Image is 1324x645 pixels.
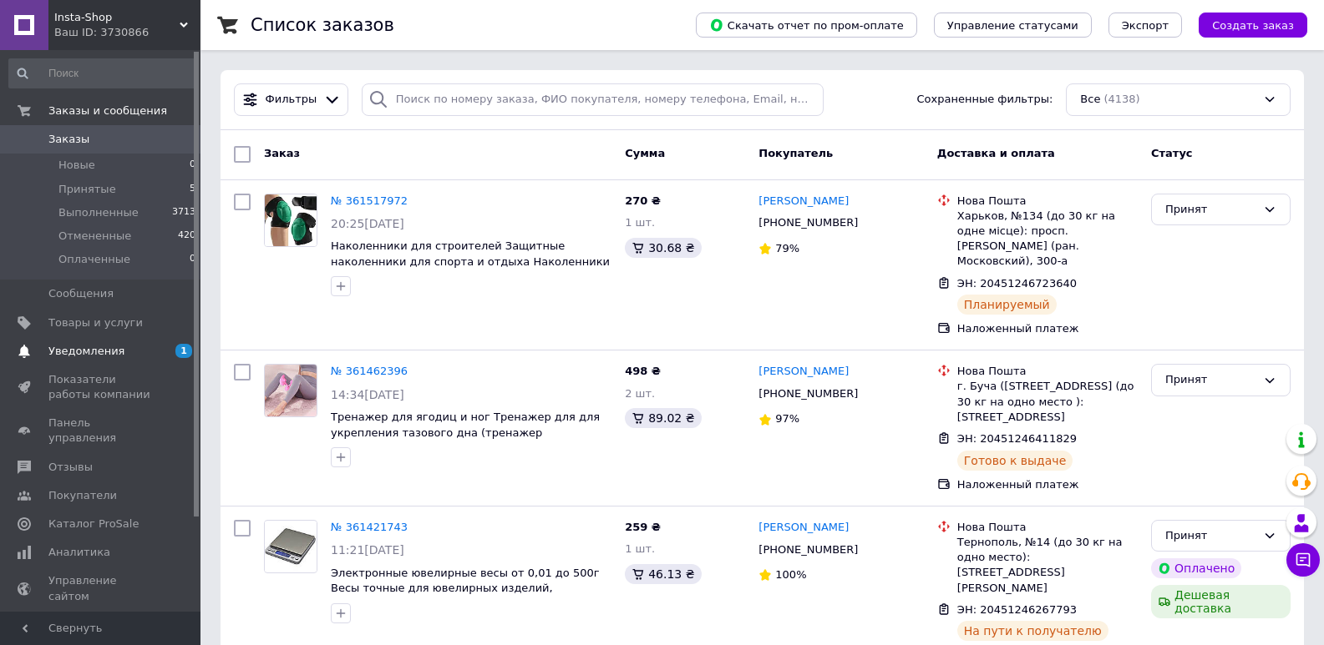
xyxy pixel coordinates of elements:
div: На пути к получателю [957,621,1108,641]
div: Принят [1165,371,1256,389]
div: Принят [1165,201,1256,219]
span: ЭН: 20451246267793 [957,603,1077,616]
span: Показатели работы компании [48,372,155,402]
img: Фото товару [265,522,317,572]
span: 259 ₴ [625,521,661,533]
span: 100% [775,568,806,581]
span: Аналитика [48,545,110,560]
span: Каталог ProSale [48,517,139,532]
a: Электронные ювелирные весы от 0,01 до 500г Весы точные для ювелирных изделий, граммовые Кухонные ... [331,567,600,610]
a: № 361462396 [331,365,408,377]
div: Дешевая доставка [1151,585,1291,618]
span: 5 [190,182,195,197]
a: № 361517972 [331,194,408,207]
span: Фильтры [266,92,317,108]
span: Отзывы [48,460,93,475]
span: Заказы [48,132,89,147]
button: Скачать отчет по пром-оплате [696,13,917,38]
span: Покупатель [758,147,833,159]
a: Создать заказ [1182,18,1307,31]
span: (4138) [1103,93,1139,105]
span: ЭН: 20451246411829 [957,432,1077,445]
button: Экспорт [1108,13,1182,38]
a: [PERSON_NAME] [758,194,849,209]
span: 1 шт. [625,216,655,229]
div: Наложенный платеж [957,321,1138,336]
span: Создать заказ [1212,19,1294,32]
a: [PERSON_NAME] [758,520,849,536]
span: 14:34[DATE] [331,388,404,401]
a: № 361421743 [331,521,408,533]
div: Харьков, №134 (до 30 кг на одне місце): просп. [PERSON_NAME] (ран. Московский), 300-а [957,209,1138,270]
span: Заказы и сообщения [48,103,167,118]
span: Все [1080,92,1100,108]
span: Управление сайтом [48,573,155,603]
div: Нова Пошта [957,520,1138,535]
input: Поиск по номеру заказа, ФИО покупателя, номеру телефона, Email, номеру накладной [362,83,824,116]
button: Создать заказ [1199,13,1307,38]
span: Статус [1151,147,1193,159]
span: Панель управления [48,416,155,446]
span: 79% [775,242,799,254]
span: 270 ₴ [625,194,661,207]
div: Оплачено [1151,558,1241,578]
div: Принят [1165,527,1256,545]
span: 420 [178,229,195,244]
span: Заказ [264,147,300,159]
span: 0 [190,158,195,173]
div: Планируемый [957,295,1057,315]
span: Выполненные [58,205,139,220]
span: Новые [58,158,95,173]
input: Поиск [8,58,197,88]
div: Наложенный платеж [957,477,1138,492]
a: [PERSON_NAME] [758,364,849,380]
span: Покупатели [48,488,117,503]
span: 3713 [172,205,195,220]
span: 2 шт. [625,387,655,400]
div: Готово к выдаче [957,451,1073,471]
span: Уведомления [48,344,124,359]
div: 30.68 ₴ [625,238,701,258]
span: Отмененные [58,229,131,244]
span: Сохраненные фильтры: [917,92,1053,108]
span: Сообщения [48,286,114,301]
span: 1 [175,344,192,358]
div: Нова Пошта [957,364,1138,379]
h1: Список заказов [251,15,394,35]
span: ЭН: 20451246723640 [957,277,1077,290]
span: 498 ₴ [625,365,661,377]
span: Товары и услуги [48,315,143,330]
span: 1 шт. [625,542,655,555]
button: Чат с покупателем [1286,543,1320,577]
span: Скачать отчет по пром-оплате [709,18,904,33]
a: Тренажер для ягодиц и ног Тренажер для для укрепления тазового дна (тренажер [PERSON_NAME]) I&S. [331,411,600,454]
div: Тернополь, №14 (до 30 кг на одно место): [STREET_ADDRESS][PERSON_NAME] [957,535,1138,596]
img: Фото товару [265,365,316,416]
div: [PHONE_NUMBER] [755,212,861,234]
a: Фото товару [264,194,317,247]
a: Фото товару [264,520,317,573]
span: 97% [775,412,799,425]
div: 46.13 ₴ [625,564,701,584]
button: Управление статусами [934,13,1092,38]
span: Доставка и оплата [937,147,1055,159]
span: Оплаченные [58,252,130,267]
span: 20:25[DATE] [331,217,404,230]
img: Фото товару [265,194,317,246]
div: [PHONE_NUMBER] [755,383,861,405]
div: 89.02 ₴ [625,408,701,428]
span: Сумма [625,147,665,159]
span: Принятые [58,182,116,197]
a: Наколенники для строителей Защитные наколенники для спорта и отдыха Наколенники для огорода и сад... [331,239,610,283]
span: Экспорт [1122,19,1169,32]
a: Фото товару [264,364,317,417]
div: г. Буча ([STREET_ADDRESS] (до 30 кг на одно место ): [STREET_ADDRESS] [957,379,1138,425]
div: Ваш ID: 3730866 [54,25,200,40]
span: Insta-Shop [54,10,180,25]
div: Нова Пошта [957,194,1138,209]
span: 0 [190,252,195,267]
span: Управление статусами [947,19,1078,32]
